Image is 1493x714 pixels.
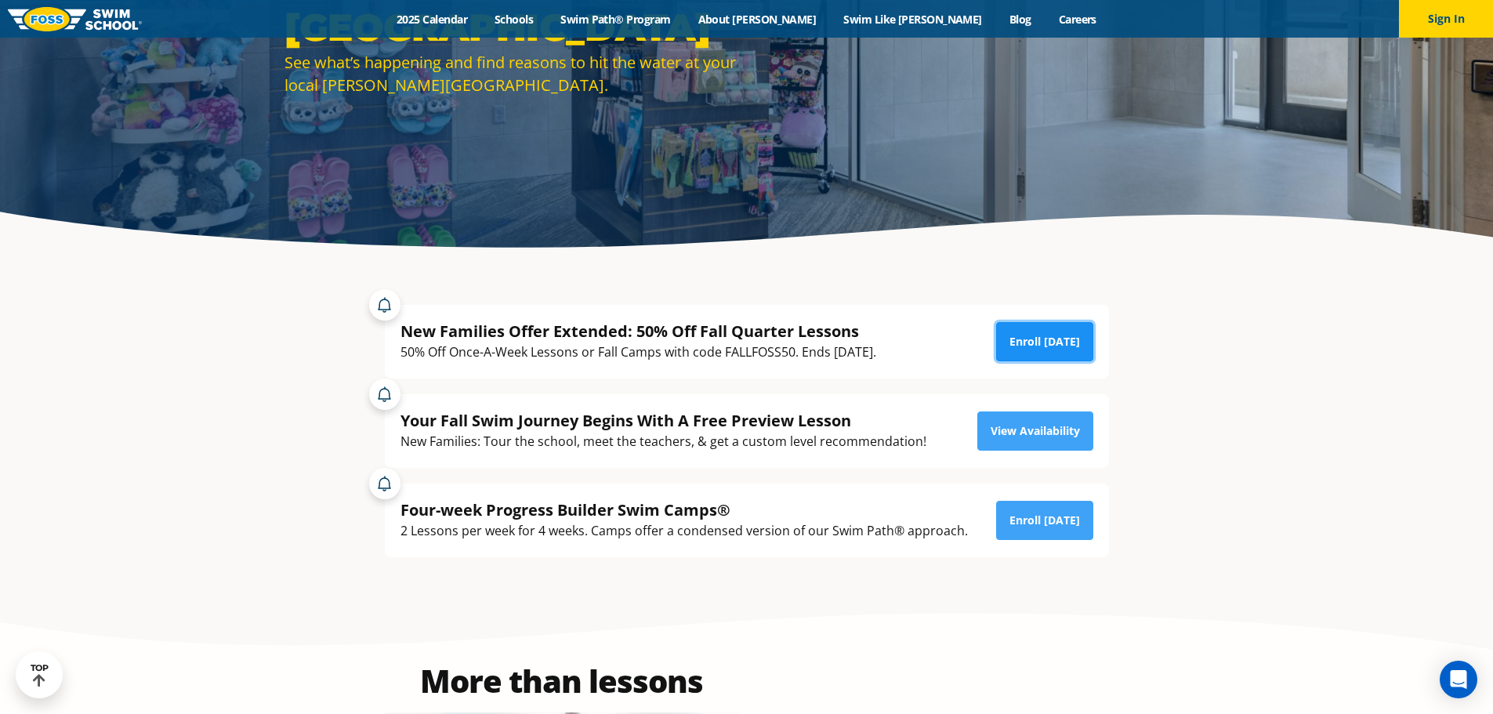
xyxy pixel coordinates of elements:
div: Your Fall Swim Journey Begins With A Free Preview Lesson [400,410,926,431]
img: FOSS Swim School Logo [8,7,142,31]
a: Schools [481,12,547,27]
a: Swim Path® Program [547,12,684,27]
a: About [PERSON_NAME] [684,12,830,27]
div: Open Intercom Messenger [1440,661,1477,698]
div: New Families: Tour the school, meet the teachers, & get a custom level recommendation! [400,431,926,452]
a: Swim Like [PERSON_NAME] [830,12,996,27]
h2: More than lessons [385,665,739,697]
a: 2025 Calendar [383,12,481,27]
div: 2 Lessons per week for 4 weeks. Camps offer a condensed version of our Swim Path® approach. [400,520,968,542]
div: See what’s happening and find reasons to hit the water at your local [PERSON_NAME][GEOGRAPHIC_DATA]. [284,51,739,96]
a: Blog [995,12,1045,27]
div: 50% Off Once-A-Week Lessons or Fall Camps with code FALLFOSS50. Ends [DATE]. [400,342,876,363]
a: Enroll [DATE] [996,322,1093,361]
a: Enroll [DATE] [996,501,1093,540]
div: Four-week Progress Builder Swim Camps® [400,499,968,520]
div: TOP [31,663,49,687]
div: New Families Offer Extended: 50% Off Fall Quarter Lessons [400,321,876,342]
a: Careers [1045,12,1110,27]
a: View Availability [977,411,1093,451]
